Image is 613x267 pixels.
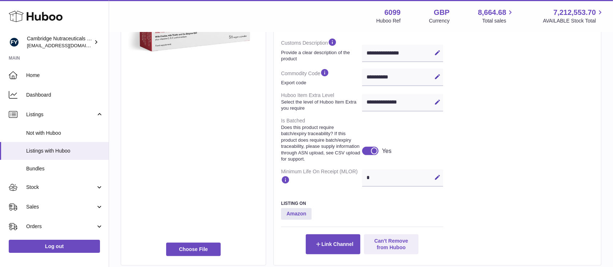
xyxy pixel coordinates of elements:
[543,17,604,24] span: AVAILABLE Stock Total
[281,89,362,114] dt: Huboo Item Extra Level
[306,234,360,254] button: Link Channel
[384,8,401,17] strong: 6099
[376,17,401,24] div: Huboo Ref
[382,147,392,155] div: Yes
[281,124,360,162] strong: Does this product require batch/expiry traceability? If this product does require batch/expiry tr...
[27,43,107,48] span: [EMAIL_ADDRESS][DOMAIN_NAME]
[9,37,20,48] img: internalAdmin-6099@internal.huboo.com
[26,223,96,230] span: Orders
[166,243,221,256] span: Choose File
[482,17,514,24] span: Total sales
[553,8,596,17] span: 7,212,553.70
[27,35,92,49] div: Cambridge Nutraceuticals Ltd
[26,72,103,79] span: Home
[478,8,515,24] a: 8,664.68 Total sales
[478,8,506,17] span: 8,664.68
[26,111,96,118] span: Listings
[364,234,418,254] button: Can't Remove from Huboo
[281,201,443,206] h3: Listing On
[281,208,312,220] strong: Amazon
[281,35,362,65] dt: Customs Description
[26,130,103,137] span: Not with Huboo
[26,147,103,154] span: Listings with Huboo
[9,240,100,253] a: Log out
[434,8,449,17] strong: GBP
[26,165,103,172] span: Bundles
[281,65,362,89] dt: Commodity Code
[429,17,450,24] div: Currency
[281,80,360,86] strong: Export code
[281,99,360,112] strong: Select the level of Huboo Item Extra you require
[543,8,604,24] a: 7,212,553.70 AVAILABLE Stock Total
[281,114,362,165] dt: Is Batched
[26,184,96,191] span: Stock
[281,165,362,190] dt: Minimum Life On Receipt (MLOR)
[26,92,103,98] span: Dashboard
[281,49,360,62] strong: Provide a clear description of the product
[26,203,96,210] span: Sales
